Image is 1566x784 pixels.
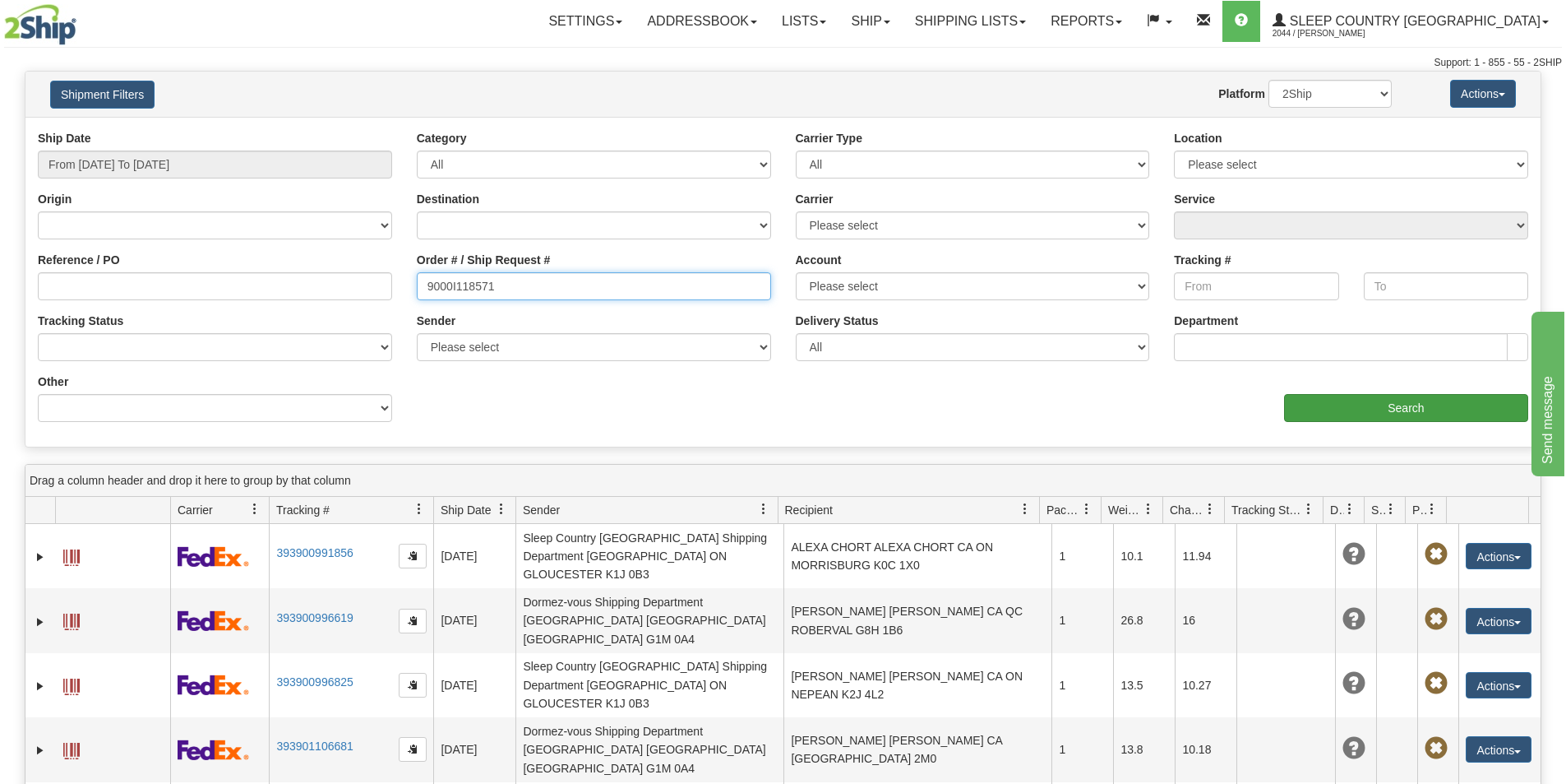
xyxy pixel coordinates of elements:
[4,56,1562,70] div: Support: 1 - 855 - 55 - 2SHIP
[63,735,80,762] a: Label
[1377,495,1405,523] a: Shipment Issues filter column settings
[515,524,783,588] td: Sleep Country [GEOGRAPHIC_DATA] Shipping Department [GEOGRAPHIC_DATA] ON GLOUCESTER K1J 0B3
[38,191,72,207] label: Origin
[1175,588,1236,652] td: 16
[635,1,769,42] a: Addressbook
[1174,252,1231,268] label: Tracking #
[178,502,213,518] span: Carrier
[25,465,1541,497] div: grid grouping header
[523,502,560,518] span: Sender
[63,606,80,633] a: Label
[1174,191,1215,207] label: Service
[178,675,249,695] img: 2 - FedEx Express®
[515,717,783,782] td: Dormez-vous Shipping Department [GEOGRAPHIC_DATA] [GEOGRAPHIC_DATA] [GEOGRAPHIC_DATA] G1M 0A4
[63,671,80,698] a: Label
[487,495,515,523] a: Ship Date filter column settings
[536,1,635,42] a: Settings
[1425,608,1448,631] span: Pickup Not Assigned
[38,130,91,146] label: Ship Date
[1364,272,1528,300] input: To
[1273,26,1396,42] span: 2044 / [PERSON_NAME]
[1113,588,1175,652] td: 26.8
[1073,495,1101,523] a: Packages filter column settings
[276,611,353,624] a: 393900996619
[32,742,49,758] a: Expand
[32,614,49,630] a: Expand
[433,588,515,652] td: [DATE]
[1425,672,1448,695] span: Pickup Not Assigned
[769,1,838,42] a: Lists
[4,4,76,45] img: logo2044.jpg
[1231,502,1303,518] span: Tracking Status
[1466,736,1531,763] button: Actions
[1330,502,1344,518] span: Delivery Status
[796,313,879,329] label: Delivery Status
[903,1,1038,42] a: Shipping lists
[783,588,1051,652] td: [PERSON_NAME] [PERSON_NAME] CA QC ROBERVAL G8H 1B6
[1113,717,1175,782] td: 13.8
[1174,272,1338,300] input: From
[796,252,842,268] label: Account
[178,546,249,567] img: 2 - FedEx Express®
[1286,14,1541,28] span: Sleep Country [GEOGRAPHIC_DATA]
[1466,543,1531,569] button: Actions
[276,502,330,518] span: Tracking #
[178,740,249,760] img: 2 - FedEx Express®
[1528,308,1564,476] iframe: chat widget
[1342,737,1365,760] span: Unknown
[1011,495,1039,523] a: Recipient filter column settings
[399,544,427,568] button: Copy to clipboard
[433,653,515,717] td: [DATE]
[838,1,902,42] a: Ship
[1284,394,1528,422] input: Search
[796,191,834,207] label: Carrier
[1113,653,1175,717] td: 13.5
[32,549,49,565] a: Expand
[1174,313,1238,329] label: Department
[433,524,515,588] td: [DATE]
[1418,495,1446,523] a: Pickup Status filter column settings
[1295,495,1323,523] a: Tracking Status filter column settings
[399,737,427,762] button: Copy to clipboard
[399,673,427,698] button: Copy to clipboard
[1450,80,1516,108] button: Actions
[1196,495,1224,523] a: Charge filter column settings
[1175,524,1236,588] td: 11.94
[1466,672,1531,698] button: Actions
[38,373,68,390] label: Other
[433,717,515,782] td: [DATE]
[1342,672,1365,695] span: Unknown
[276,546,353,559] a: 393900991856
[178,610,249,631] img: 2 - FedEx Express®
[515,588,783,652] td: Dormez-vous Shipping Department [GEOGRAPHIC_DATA] [GEOGRAPHIC_DATA] [GEOGRAPHIC_DATA] G1M 0A4
[1113,524,1175,588] td: 10.1
[1425,737,1448,760] span: Pickup Not Assigned
[1134,495,1162,523] a: Weight filter column settings
[785,502,833,518] span: Recipient
[783,653,1051,717] td: [PERSON_NAME] [PERSON_NAME] CA ON NEPEAN K2J 4L2
[1342,608,1365,631] span: Unknown
[1108,502,1143,518] span: Weight
[1218,86,1265,102] label: Platform
[750,495,778,523] a: Sender filter column settings
[1336,495,1364,523] a: Delivery Status filter column settings
[12,10,152,30] div: Send message
[783,524,1051,588] td: ALEXA CHORT ALEXA CHORT CA ON MORRISBURG K0C 1X0
[1051,524,1113,588] td: 1
[241,495,269,523] a: Carrier filter column settings
[1046,502,1081,518] span: Packages
[1051,588,1113,652] td: 1
[1174,130,1222,146] label: Location
[1038,1,1134,42] a: Reports
[276,740,353,753] a: 393901106681
[1466,608,1531,634] button: Actions
[63,542,80,568] a: Label
[405,495,433,523] a: Tracking # filter column settings
[1051,717,1113,782] td: 1
[1371,502,1385,518] span: Shipment Issues
[38,313,123,329] label: Tracking Status
[796,130,862,146] label: Carrier Type
[417,313,455,329] label: Sender
[399,609,427,633] button: Copy to clipboard
[515,653,783,717] td: Sleep Country [GEOGRAPHIC_DATA] Shipping Department [GEOGRAPHIC_DATA] ON GLOUCESTER K1J 0B3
